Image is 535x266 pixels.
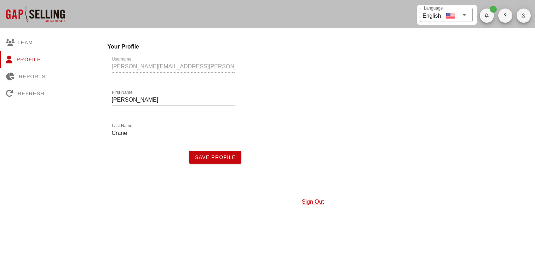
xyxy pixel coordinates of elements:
span: Save Profile [195,154,236,160]
label: First Name [112,90,133,95]
button: Save Profile [189,151,241,164]
label: Username [112,57,131,62]
div: English [422,10,441,20]
h4: Your Profile [108,43,518,51]
div: LanguageEnglish [420,8,473,22]
label: Last Name [112,123,132,129]
a: Sign Out [302,199,324,205]
label: Language [424,6,443,11]
span: Badge [490,6,497,13]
